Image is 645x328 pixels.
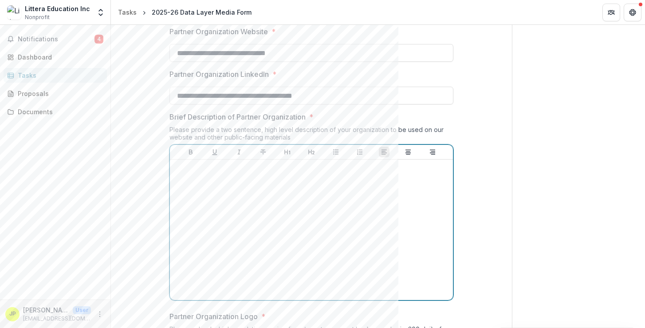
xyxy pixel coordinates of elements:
div: Tasks [18,71,100,80]
span: Notifications [18,36,94,43]
div: Dashboard [18,52,100,62]
p: [EMAIL_ADDRESS][DOMAIN_NAME] [23,315,91,323]
button: Ordered List [354,147,365,157]
a: Dashboard [4,50,107,64]
a: Proposals [4,86,107,101]
p: Brief Description of Partner Organization [169,112,306,122]
button: Get Help [624,4,641,21]
button: More [94,309,105,320]
button: Heading 2 [306,147,317,157]
nav: breadcrumb [114,6,255,19]
button: Heading 1 [282,147,293,157]
img: Littera Education Inc [7,5,21,20]
div: Documents [18,107,100,116]
button: Bullet List [330,147,341,157]
p: Partner Organization Logo [169,311,258,322]
div: Littera Education Inc [25,4,90,13]
div: Tasks [118,8,137,17]
button: Open entity switcher [94,4,107,21]
a: Tasks [114,6,140,19]
button: Align Right [427,147,438,157]
button: Align Left [379,147,389,157]
button: Italicize [234,147,244,157]
span: 4 [94,35,103,44]
p: User [73,306,91,314]
a: Documents [4,104,107,119]
div: Please provide a two sentence, high level description of your organization to be used on our webs... [169,126,453,144]
div: 2025-26 Data Layer Media Form [152,8,252,17]
span: Nonprofit [25,13,50,21]
p: Partner Organization LinkedIn [169,69,269,80]
a: Tasks [4,68,107,83]
button: Notifications4 [4,32,107,46]
p: Partner Organization Website [169,26,268,37]
button: Strike [258,147,268,157]
div: Proposals [18,89,100,98]
button: Bold [185,147,196,157]
p: [PERSON_NAME] [23,305,69,315]
div: Jacky Poulos [9,311,16,317]
button: Partners [602,4,620,21]
button: Align Center [403,147,413,157]
button: Underline [209,147,220,157]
